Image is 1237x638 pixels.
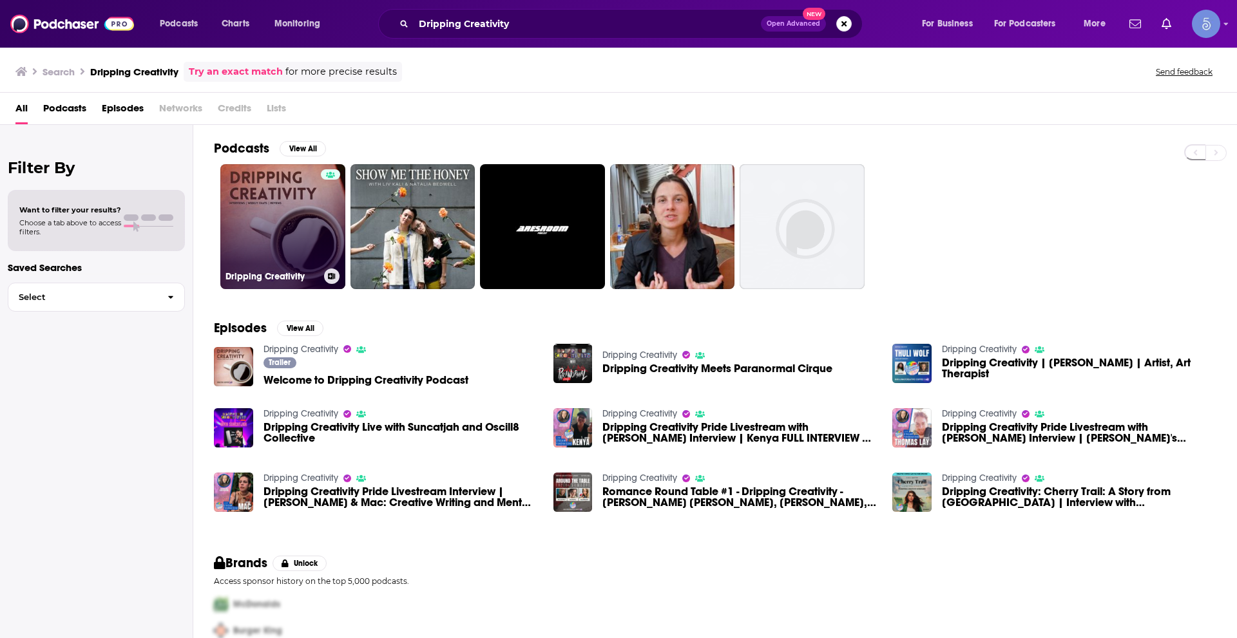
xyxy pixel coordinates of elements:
button: View All [280,141,326,156]
span: Lists [267,98,286,124]
button: open menu [913,14,989,34]
h3: Dripping Creativity [90,66,178,78]
a: Dripping Creativity Pride Livestream with Sara Burton Interview | Kenya FULL INTERVIEW | Unedited [602,422,877,444]
button: open menu [265,14,337,34]
a: Dripping Creativity [264,408,338,419]
button: open menu [151,14,215,34]
button: Show profile menu [1192,10,1220,38]
a: Show notifications dropdown [1124,13,1146,35]
a: Charts [213,14,257,34]
span: Credits [218,98,251,124]
span: More [1084,15,1106,33]
span: Choose a tab above to access filters. [19,218,121,236]
span: McDonalds [233,599,280,610]
button: Send feedback [1152,66,1216,77]
a: Dripping Creativity [602,473,677,483]
a: PodcastsView All [214,140,326,156]
h2: Brands [214,555,267,571]
p: Saved Searches [8,261,185,274]
a: Dripping Creativity [602,408,677,419]
a: Dripping Creativity [942,408,1017,419]
button: open menu [986,14,1075,34]
a: Dripping Creativity [264,344,338,355]
h3: Dripping Creativity [225,271,319,282]
a: Dripping Creativity [220,164,345,289]
img: Dripping Creativity: Cherry Trail: A Story from Havenburg | Interview with Sara Burton [892,473,932,512]
span: Dripping Creativity Pride Livestream with [PERSON_NAME] Interview | Kenya FULL INTERVIEW | Unedited [602,422,877,444]
div: Search podcasts, credits, & more... [390,9,875,39]
a: Dripping Creativity Meets Paranormal Cirque [602,363,832,374]
span: Select [8,293,157,301]
button: Open AdvancedNew [761,16,826,32]
a: Try an exact match [189,64,283,79]
a: Dripping Creativity [602,350,677,361]
input: Search podcasts, credits, & more... [414,14,761,34]
a: Dripping Creativity Live with Suncatjah and Oscill8 Collective [264,422,538,444]
img: Podchaser - Follow, Share and Rate Podcasts [10,12,134,36]
span: Podcasts [160,15,198,33]
a: Dripping Creativity | Thuli Wolf | Artist, Art Therapist [942,357,1216,379]
a: Dripping Creativity [264,473,338,483]
a: All [15,98,28,124]
img: Dripping Creativity Pride Livestream with Sara Burton Interview | Tom's Creative Odyssey [892,408,932,447]
span: for more precise results [285,64,397,79]
a: Episodes [102,98,144,124]
a: Dripping Creativity [942,473,1017,483]
img: Dripping Creativity Meets Paranormal Cirque [553,344,593,383]
h2: Podcasts [214,140,269,156]
button: open menu [1075,14,1122,34]
span: Romance Round Table #1 - Dripping Creativity - [PERSON_NAME] [PERSON_NAME], [PERSON_NAME], [PERSO... [602,486,877,508]
p: Access sponsor history on the top 5,000 podcasts. [214,576,1216,586]
a: Dripping Creativity: Cherry Trail: A Story from Havenburg | Interview with Sara Burton [942,486,1216,508]
span: New [803,8,826,20]
img: Dripping Creativity | Thuli Wolf | Artist, Art Therapist [892,344,932,383]
span: Dripping Creativity: Cherry Trail: A Story from [GEOGRAPHIC_DATA] | Interview with [PERSON_NAME] [942,486,1216,508]
a: Podcasts [43,98,86,124]
h2: Filter By [8,158,185,177]
span: Trailer [269,359,291,366]
span: Dripping Creativity Pride Livestream Interview | [PERSON_NAME] & Mac: Creative Writing and Mental... [264,486,538,508]
span: Monitoring [274,15,320,33]
span: Open Advanced [767,21,820,27]
img: Dripping Creativity Pride Livestream with Sara Burton Interview | Kenya FULL INTERVIEW | Unedited [553,408,593,447]
span: Charts [222,15,249,33]
button: View All [277,321,323,336]
a: Romance Round Table #1 - Dripping Creativity - Sara Elisabeth, Sara Burton, Ciara Hartford [602,486,877,508]
img: Welcome to Dripping Creativity Podcast [214,347,253,386]
span: Logged in as Spiral5-G1 [1192,10,1220,38]
span: For Business [922,15,973,33]
a: Dripping Creativity Pride Livestream Interview | Sarah Burton & Mac: Creative Writing and Mental ... [264,486,538,508]
img: Dripping Creativity Live with Suncatjah and Oscill8 Collective [214,408,253,447]
img: Romance Round Table #1 - Dripping Creativity - Sara Elisabeth, Sara Burton, Ciara Hartford [553,473,593,512]
span: Dripping Creativity | [PERSON_NAME] | Artist, Art Therapist [942,357,1216,379]
a: Welcome to Dripping Creativity Podcast [264,375,468,386]
h2: Episodes [214,320,267,336]
button: Select [8,283,185,312]
span: Networks [159,98,202,124]
img: User Profile [1192,10,1220,38]
span: Dripping Creativity Pride Livestream with [PERSON_NAME] Interview | [PERSON_NAME]'s Creative Odyssey [942,422,1216,444]
img: First Pro Logo [209,591,233,617]
a: Dripping Creativity [942,344,1017,355]
span: Want to filter your results? [19,205,121,214]
a: Dripping Creativity Pride Livestream with Sara Burton Interview | Tom's Creative Odyssey [942,422,1216,444]
img: Dripping Creativity Pride Livestream Interview | Sarah Burton & Mac: Creative Writing and Mental ... [214,473,253,512]
button: Unlock [273,556,327,571]
a: Show notifications dropdown [1156,13,1176,35]
span: For Podcasters [994,15,1056,33]
span: Burger King [233,625,282,636]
